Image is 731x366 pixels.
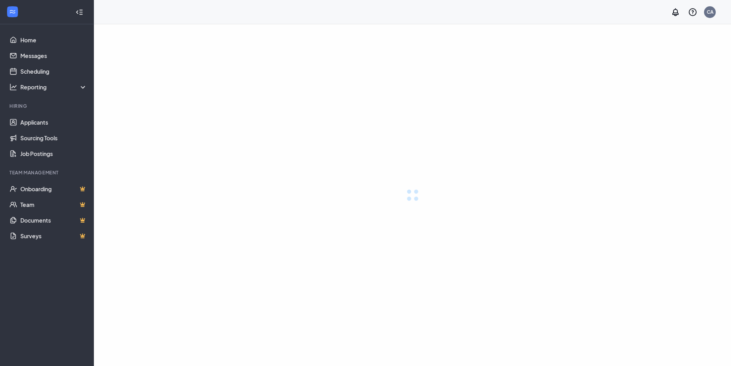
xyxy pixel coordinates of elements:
[9,169,86,176] div: Team Management
[20,197,87,212] a: TeamCrown
[20,146,87,161] a: Job Postings
[20,48,87,63] a: Messages
[9,83,17,91] svg: Analysis
[20,212,87,228] a: DocumentsCrown
[9,103,86,109] div: Hiring
[20,83,88,91] div: Reporting
[20,32,87,48] a: Home
[20,63,87,79] a: Scheduling
[20,130,87,146] a: Sourcing Tools
[9,8,16,16] svg: WorkstreamLogo
[671,7,680,17] svg: Notifications
[75,8,83,16] svg: Collapse
[707,9,713,15] div: CA
[20,228,87,244] a: SurveysCrown
[688,7,697,17] svg: QuestionInfo
[20,114,87,130] a: Applicants
[20,181,87,197] a: OnboardingCrown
